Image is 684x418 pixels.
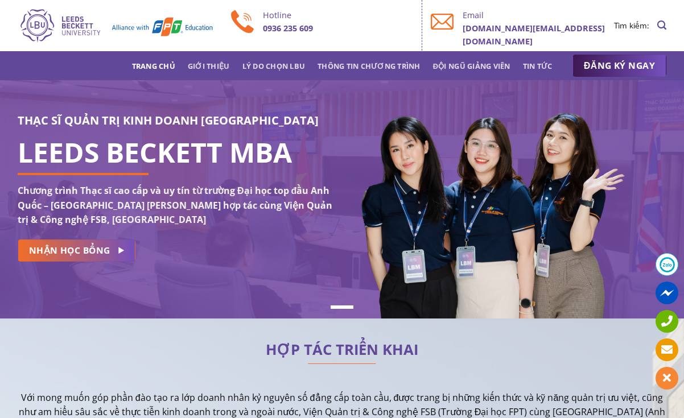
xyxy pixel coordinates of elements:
a: NHẬN HỌC BỔNG [18,239,135,262]
a: Trang chủ [132,56,175,76]
li: Tìm kiếm: [614,19,649,32]
h2: HỢP TÁC TRIỂN KHAI [18,344,666,355]
img: line-lbu.jpg [308,363,376,365]
span: NHẬN HỌC BỔNG [29,243,110,258]
img: Thạc sĩ Quản trị kinh doanh Quốc tế [18,7,214,44]
h3: THẠC SĨ QUẢN TRỊ KINH DOANH [GEOGRAPHIC_DATA] [18,111,333,130]
strong: Chương trình Thạc sĩ cao cấp và uy tín từ trường Đại học top đầu Anh Quốc – [GEOGRAPHIC_DATA] [PE... [18,184,332,226]
li: Page dot 1 [331,305,353,309]
span: ĐĂNG KÝ NGAY [584,59,655,73]
h1: LEEDS BECKETT MBA [18,146,333,159]
a: Đội ngũ giảng viên [433,56,510,76]
a: Search [657,14,666,36]
a: Giới thiệu [188,56,230,76]
b: [DOMAIN_NAME][EMAIL_ADDRESS][DOMAIN_NAME] [463,23,605,47]
a: Lý do chọn LBU [242,56,306,76]
b: 0936 235 609 [263,23,313,34]
a: ĐĂNG KÝ NGAY [572,55,666,77]
p: Email [463,9,613,22]
a: Thông tin chương trình [318,56,421,76]
p: Hotline [263,9,414,22]
a: Tin tức [523,56,553,76]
